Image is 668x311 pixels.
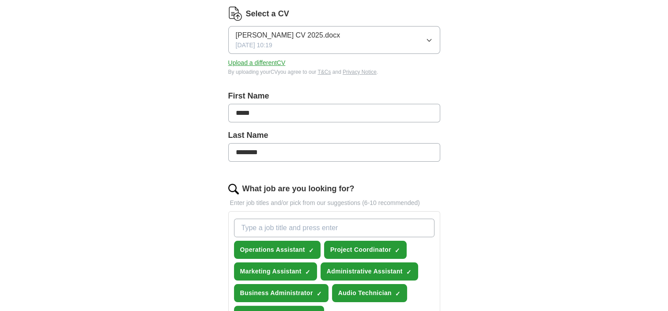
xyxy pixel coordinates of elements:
[234,284,328,302] button: Business Administrator✓
[240,288,313,298] span: Business Administrator
[406,269,411,276] span: ✓
[228,26,440,54] button: [PERSON_NAME] CV 2025.docx[DATE] 10:19
[228,68,440,76] div: By uploading your CV you agree to our and .
[234,241,321,259] button: Operations Assistant✓
[309,247,314,254] span: ✓
[240,267,302,276] span: Marketing Assistant
[324,241,407,259] button: Project Coordinator✓
[317,290,322,297] span: ✓
[343,69,377,75] a: Privacy Notice
[228,90,440,102] label: First Name
[395,290,400,297] span: ✓
[330,245,391,254] span: Project Coordinator
[228,184,239,194] img: search.png
[317,69,331,75] a: T&Cs
[236,30,340,41] span: [PERSON_NAME] CV 2025.docx
[228,58,286,68] button: Upload a differentCV
[395,247,400,254] span: ✓
[236,41,272,50] span: [DATE] 10:19
[242,183,355,195] label: What job are you looking for?
[327,267,403,276] span: Administrative Assistant
[332,284,407,302] button: Audio Technician✓
[228,198,440,208] p: Enter job titles and/or pick from our suggestions (6-10 recommended)
[246,8,289,20] label: Select a CV
[234,262,317,281] button: Marketing Assistant✓
[240,245,305,254] span: Operations Assistant
[305,269,310,276] span: ✓
[228,7,242,21] img: CV Icon
[234,219,434,237] input: Type a job title and press enter
[338,288,392,298] span: Audio Technician
[228,129,440,141] label: Last Name
[321,262,418,281] button: Administrative Assistant✓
